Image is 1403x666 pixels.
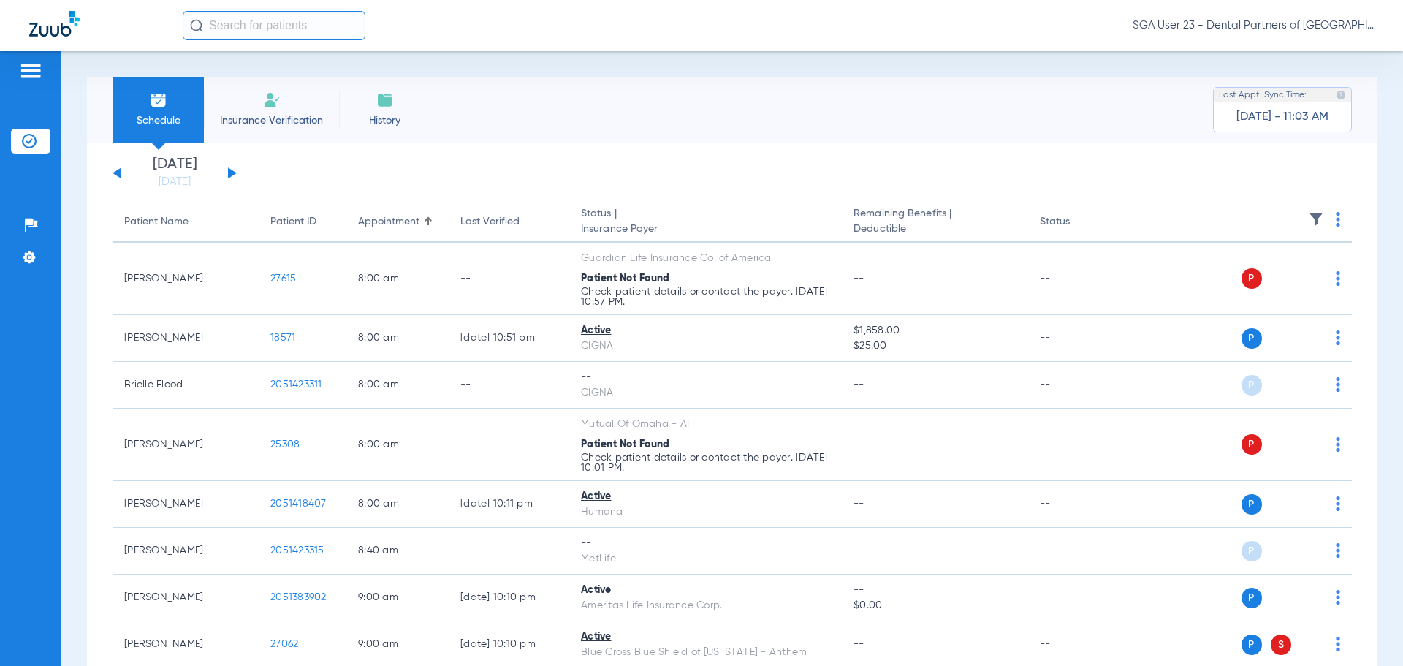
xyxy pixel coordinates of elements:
span: 2051383902 [270,592,327,602]
input: Search for patients [183,11,365,40]
span: Patient Not Found [581,273,669,284]
td: -- [1028,481,1127,528]
td: 8:00 AM [346,481,449,528]
div: Humana [581,504,830,520]
span: $25.00 [853,338,1016,354]
div: Mutual Of Omaha - AI [581,417,830,432]
div: MetLife [581,551,830,567]
img: group-dot-blue.svg [1336,437,1340,452]
img: hamburger-icon [19,62,42,80]
span: History [350,113,419,128]
td: [DATE] 10:10 PM [449,575,569,621]
span: -- [853,583,1016,598]
td: [PERSON_NAME] [113,528,259,575]
span: P [1242,375,1262,396]
td: -- [449,243,569,315]
img: last sync help info [1336,90,1346,100]
td: 8:40 AM [346,528,449,575]
span: 2051423311 [270,379,322,390]
td: [PERSON_NAME] [113,243,259,315]
span: 18571 [270,333,295,343]
span: Patient Not Found [581,439,669,450]
a: [DATE] [131,175,218,189]
span: 25308 [270,439,300,450]
div: Active [581,583,830,598]
span: -- [853,273,864,284]
img: group-dot-blue.svg [1336,543,1340,558]
td: Brielle Flood [113,362,259,409]
div: Active [581,323,830,338]
img: group-dot-blue.svg [1336,496,1340,511]
span: 27615 [270,273,296,284]
div: Last Verified [460,214,558,230]
div: Patient Name [124,214,247,230]
span: P [1242,541,1262,561]
span: 2051423315 [270,545,324,556]
span: Deductible [853,222,1016,237]
p: Check patient details or contact the payer. [DATE] 10:57 PM. [581,287,830,307]
img: filter.svg [1309,212,1323,227]
td: -- [1028,409,1127,481]
span: Last Appt. Sync Time: [1219,88,1307,102]
img: Schedule [150,91,167,109]
img: Search Icon [190,19,203,32]
span: -- [853,379,864,390]
div: Patient Name [124,214,189,230]
span: Schedule [123,113,193,128]
img: group-dot-blue.svg [1336,271,1340,286]
img: group-dot-blue.svg [1336,377,1340,392]
span: SGA User 23 - Dental Partners of [GEOGRAPHIC_DATA]-JESUP [1133,18,1374,33]
td: -- [1028,575,1127,621]
span: -- [853,545,864,556]
td: 8:00 AM [346,243,449,315]
span: P [1242,494,1262,515]
div: -- [581,370,830,385]
td: -- [1028,528,1127,575]
div: Last Verified [460,214,520,230]
iframe: Chat Widget [1330,596,1403,666]
span: P [1242,268,1262,289]
td: 8:00 AM [346,315,449,362]
div: CIGNA [581,338,830,354]
td: -- [449,528,569,575]
td: [PERSON_NAME] [113,315,259,362]
span: 2051418407 [270,499,327,509]
div: Patient ID [270,214,316,230]
img: group-dot-blue.svg [1336,590,1340,605]
td: 8:00 AM [346,409,449,481]
td: [DATE] 10:11 PM [449,481,569,528]
td: [PERSON_NAME] [113,409,259,481]
div: Appointment [358,214,437,230]
span: Insurance Verification [215,113,328,128]
span: $1,858.00 [853,323,1016,338]
img: Manual Insurance Verification [263,91,281,109]
img: Zuub Logo [29,11,80,37]
td: -- [1028,243,1127,315]
td: 8:00 AM [346,362,449,409]
div: -- [581,536,830,551]
div: Ameritas Life Insurance Corp. [581,598,830,613]
img: group-dot-blue.svg [1336,330,1340,345]
td: -- [449,409,569,481]
p: Check patient details or contact the payer. [DATE] 10:01 PM. [581,453,830,473]
span: P [1242,434,1262,455]
div: CIGNA [581,385,830,401]
th: Status | [569,202,842,243]
span: S [1271,635,1291,655]
th: Remaining Benefits | [842,202,1027,243]
td: 9:00 AM [346,575,449,621]
div: Guardian Life Insurance Co. of America [581,251,830,266]
div: Patient ID [270,214,335,230]
span: P [1242,588,1262,608]
th: Status [1028,202,1127,243]
div: Active [581,489,830,504]
td: [DATE] 10:51 PM [449,315,569,362]
img: History [376,91,394,109]
div: Active [581,629,830,645]
td: [PERSON_NAME] [113,481,259,528]
span: [DATE] - 11:03 AM [1236,110,1328,124]
td: -- [1028,362,1127,409]
span: -- [853,499,864,509]
div: Appointment [358,214,419,230]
